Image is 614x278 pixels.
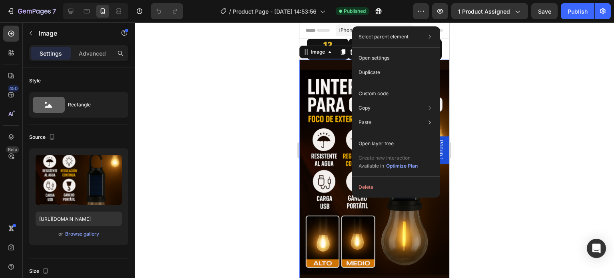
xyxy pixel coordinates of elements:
[52,6,56,16] p: 7
[151,3,183,19] div: Undo/Redo
[568,7,588,16] div: Publish
[458,7,510,16] span: 1 product assigned
[65,230,100,238] button: Browse gallery
[40,49,62,58] p: Settings
[65,230,99,238] div: Browse gallery
[68,96,117,114] div: Rectangle
[6,146,19,153] div: Beta
[359,104,371,112] p: Copy
[3,3,60,19] button: 7
[233,7,317,16] span: Product Page - [DATE] 14:53:56
[451,3,528,19] button: 1 product assigned
[79,49,106,58] p: Advanced
[299,22,449,278] iframe: Design area
[36,155,122,205] img: preview-image
[359,119,371,126] p: Paste
[344,8,366,15] span: Published
[359,140,394,147] p: Open layer tree
[29,77,41,84] div: Style
[359,154,418,162] p: Create new interaction
[58,229,63,239] span: or
[29,132,57,143] div: Source
[229,7,231,16] span: /
[359,90,389,97] p: Custom code
[355,180,437,194] button: Delete
[561,3,594,19] button: Publish
[587,239,606,258] div: Open Intercom Messenger
[39,28,107,38] p: Image
[538,8,551,15] span: Save
[531,3,558,19] button: Save
[359,33,409,40] p: Select parent element
[359,163,384,169] span: Available in
[359,54,389,62] p: Open settings
[29,266,50,277] div: Size
[386,162,418,170] button: Optimize Plan
[36,212,122,226] input: https://example.com/image.jpg
[8,85,19,92] div: 450
[359,69,380,76] p: Duplicate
